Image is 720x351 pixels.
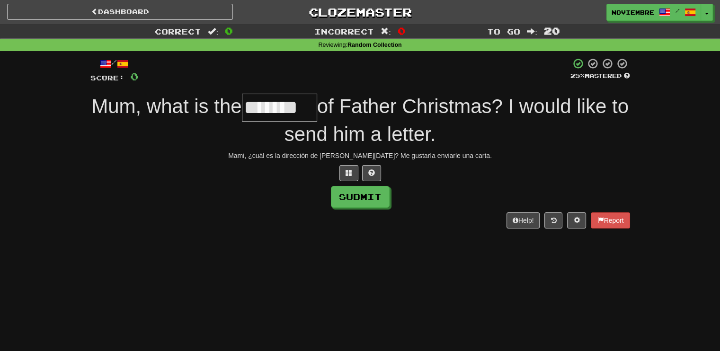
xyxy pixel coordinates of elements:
[527,27,537,35] span: :
[314,26,374,36] span: Incorrect
[591,212,630,228] button: Report
[208,27,218,35] span: :
[570,72,630,80] div: Mastered
[398,25,406,36] span: 0
[487,26,520,36] span: To go
[606,4,701,21] a: Noviembre /
[247,4,473,20] a: Clozemaster
[284,95,629,145] span: of Father Christmas? I would like to send him a letter.
[544,25,560,36] span: 20
[225,25,233,36] span: 0
[507,212,540,228] button: Help!
[612,8,654,17] span: Noviembre
[90,74,124,82] span: Score:
[362,165,381,181] button: Single letter hint - you only get 1 per sentence and score half the points! alt+h
[7,4,233,20] a: Dashboard
[91,95,241,117] span: Mum, what is the
[570,72,585,79] span: 25 %
[130,70,138,82] span: 0
[347,42,402,48] strong: Random Collection
[155,26,201,36] span: Correct
[90,58,138,70] div: /
[675,8,680,14] span: /
[544,212,562,228] button: Round history (alt+y)
[339,165,358,181] button: Switch sentence to multiple choice alt+p
[381,27,391,35] span: :
[90,151,630,160] div: Mami, ¿cuál es la dirección de [PERSON_NAME][DATE]? Me gustaría enviarle una carta.
[331,186,390,208] button: Submit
